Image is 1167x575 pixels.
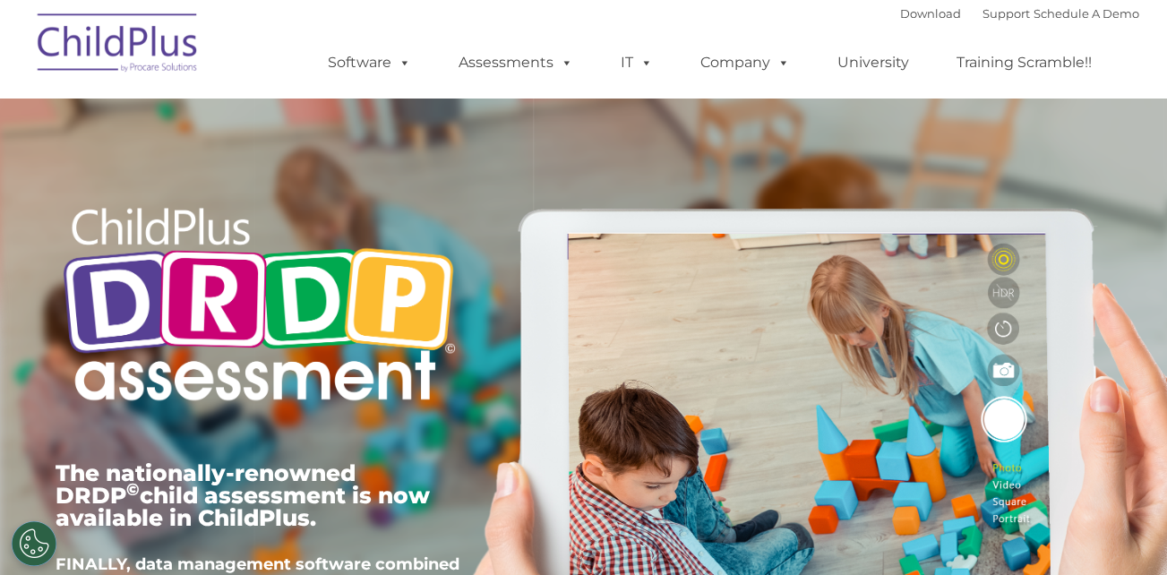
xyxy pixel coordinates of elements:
img: Copyright - DRDP Logo Light [56,184,462,431]
font: | [900,6,1139,21]
span: The nationally-renowned DRDP child assessment is now available in ChildPlus. [56,459,430,531]
a: Training Scramble!! [939,45,1110,81]
a: Download [900,6,961,21]
img: ChildPlus by Procare Solutions [29,1,208,90]
sup: © [126,479,140,500]
a: Company [682,45,808,81]
a: Software [310,45,429,81]
a: IT [603,45,671,81]
a: Support [983,6,1030,21]
button: Cookies Settings [12,521,56,566]
a: University [819,45,927,81]
a: Assessments [441,45,591,81]
a: Schedule A Demo [1034,6,1139,21]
